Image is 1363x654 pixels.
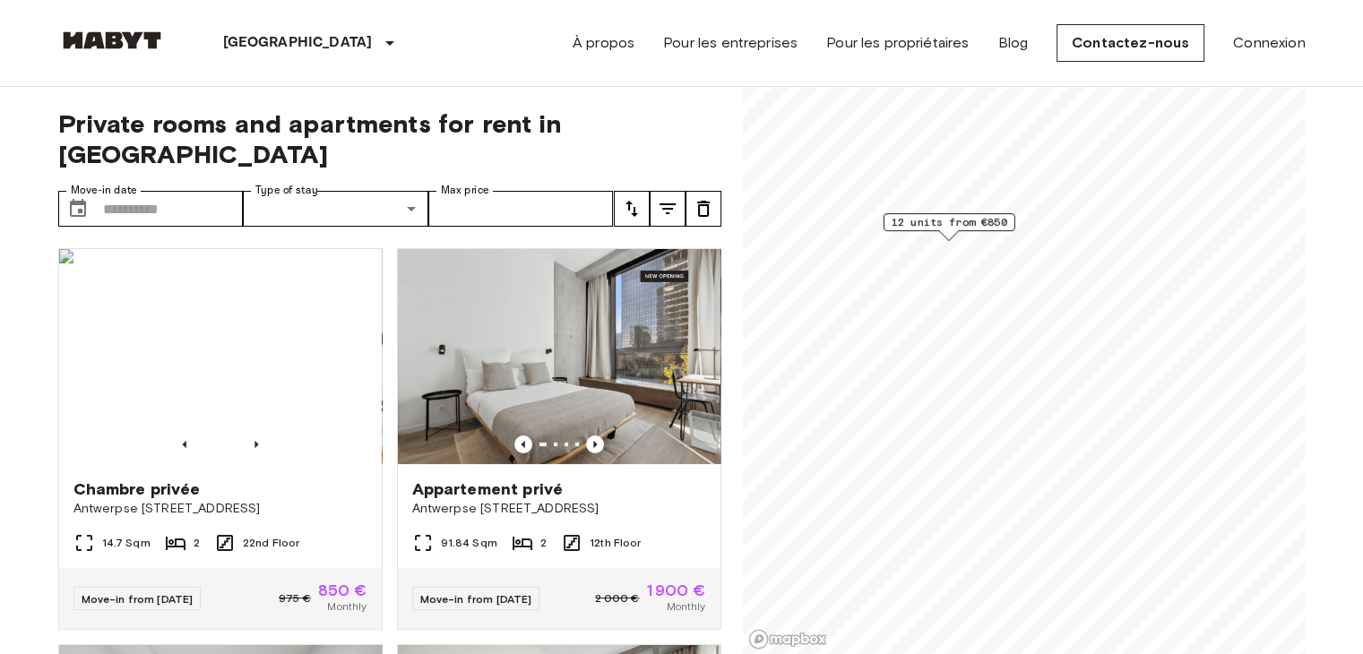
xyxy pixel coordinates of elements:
[663,32,798,54] a: Pour les entreprises
[279,590,311,607] span: 975 €
[441,535,497,551] span: 91.84 Sqm
[60,191,96,227] button: Choose date
[514,435,532,453] button: Previous image
[58,248,383,630] a: Marketing picture of unit BE-23-003-090-002Previous imagePrevious imageChambre privéeAntwerpse [S...
[590,535,642,551] span: 12th Floor
[82,592,194,606] span: Move-in from [DATE]
[614,191,650,227] button: tune
[586,435,604,453] button: Previous image
[58,108,721,169] span: Private rooms and apartments for rent in [GEOGRAPHIC_DATA]
[58,31,166,49] img: Habyt
[441,183,489,198] label: Max price
[102,535,151,551] span: 14.7 Sqm
[194,535,200,551] span: 2
[73,478,201,500] span: Chambre privée
[412,500,706,518] span: Antwerpse [STREET_ADDRESS]
[398,249,720,464] img: Marketing picture of unit BE-23-003-045-001
[420,592,532,606] span: Move-in from [DATE]
[243,535,300,551] span: 22nd Floor
[412,478,564,500] span: Appartement privé
[1233,32,1305,54] a: Connexion
[997,32,1028,54] a: Blog
[247,435,265,453] button: Previous image
[748,629,827,650] a: Mapbox logo
[223,32,373,54] p: [GEOGRAPHIC_DATA]
[883,213,1014,241] div: Map marker
[327,598,367,615] span: Monthly
[71,183,137,198] label: Move-in date
[397,248,721,630] a: Marketing picture of unit BE-23-003-045-001Previous imagePrevious imageAppartement privéAntwerpse...
[59,249,382,464] img: Marketing picture of unit BE-23-003-090-002
[176,435,194,453] button: Previous image
[540,535,547,551] span: 2
[650,191,686,227] button: tune
[595,590,639,607] span: 2 000 €
[573,32,634,54] a: À propos
[318,582,367,598] span: 850 €
[73,500,367,518] span: Antwerpse [STREET_ADDRESS]
[1057,24,1204,62] a: Contactez-nous
[686,191,721,227] button: tune
[891,214,1006,230] span: 12 units from €850
[826,32,969,54] a: Pour les propriétaires
[666,598,705,615] span: Monthly
[255,183,318,198] label: Type of stay
[646,582,705,598] span: 1 900 €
